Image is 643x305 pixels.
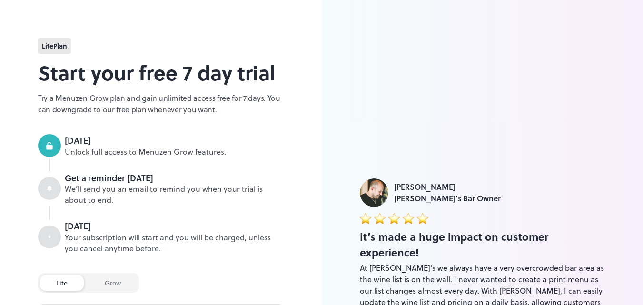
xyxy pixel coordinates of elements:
div: Unlock full access to Menuzen Grow features. [65,147,284,157]
div: Get a reminder [DATE] [65,172,284,184]
div: grow [89,275,137,291]
p: Try a Menuzen Grow plan and gain unlimited access free for 7 days. You can downgrade to our free ... [38,92,284,115]
div: [PERSON_NAME] [394,181,501,193]
img: star [360,213,371,224]
span: lite Plan [42,41,67,51]
img: star [388,213,400,224]
h2: Start your free 7 day trial [38,58,284,88]
img: star [403,213,414,224]
div: Your subscription will start and you will be charged, unless you cancel anytime before. [65,232,284,254]
div: We’ll send you an email to remind you when your trial is about to end. [65,184,284,206]
div: It’s made a huge impact on customer experience! [360,229,605,260]
img: star [374,213,386,224]
div: [DATE] [65,134,284,147]
div: lite [40,275,84,291]
img: star [417,213,428,224]
div: [PERSON_NAME]’s Bar Owner [394,193,501,204]
div: [DATE] [65,220,284,232]
img: Luke Foyle [360,178,388,207]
